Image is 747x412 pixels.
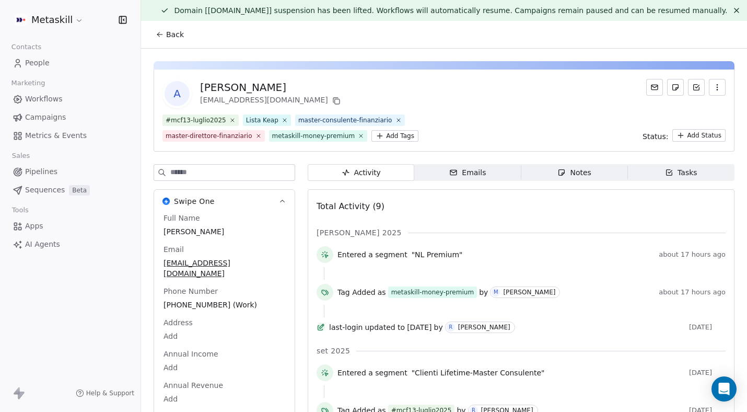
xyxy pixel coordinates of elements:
[665,167,697,178] div: Tasks
[449,323,452,331] div: R
[8,181,132,199] a: SequencesBeta
[557,167,591,178] div: Notes
[31,13,73,27] span: Metaskill
[161,349,220,359] span: Annual Income
[246,116,278,125] div: Lista Keap
[25,166,57,177] span: Pipelines
[161,380,225,391] span: Annual Revenue
[174,196,215,207] span: Swipe One
[161,213,202,223] span: Full Name
[317,346,350,356] span: set 2025
[391,288,474,297] div: metaskill-money-premium
[503,289,555,296] div: [PERSON_NAME]
[166,29,184,40] span: Back
[174,6,727,15] span: Domain [[DOMAIN_NAME]] suspension has been lifted. Workflows will automatically resume. Campaigns...
[659,288,726,296] span: about 17 hours ago
[412,368,545,378] span: "Clienti Lifetime-Master Consulente"
[161,286,220,296] span: Phone Number
[164,226,285,237] span: [PERSON_NAME]
[412,249,463,260] span: "NL Premium"
[378,287,386,297] span: as
[689,323,726,331] span: [DATE]
[69,185,90,196] span: Beta
[166,131,252,141] div: master-direttore-finanziario
[479,287,488,297] span: by
[329,322,363,333] span: last-login
[161,317,195,328] span: Address
[200,80,343,95] div: [PERSON_NAME]
[76,389,134,397] a: Help & Support
[164,300,285,310] span: [PHONE_NUMBER] (Work)
[7,202,33,218] span: Tools
[13,11,86,29] button: Metaskill
[8,90,132,108] a: Workflows
[298,116,392,125] div: master-consulente-finanziario
[8,236,132,253] a: AI Agents
[8,54,132,72] a: People
[449,167,486,178] div: Emails
[164,362,285,373] span: Add
[711,376,737,402] div: Open Intercom Messenger
[25,185,65,196] span: Sequences
[272,131,355,141] div: metaskill-money-premium
[25,130,87,141] span: Metrics & Events
[164,394,285,404] span: Add
[166,116,226,125] div: #mcf13-luglio2025
[15,14,27,26] img: AVATAR%20METASKILL%20-%20Colori%20Positivo.png
[161,244,186,255] span: Email
[7,39,46,55] span: Contacts
[365,322,405,333] span: updated to
[25,94,63,105] span: Workflows
[165,81,190,106] span: A
[149,25,190,44] button: Back
[86,389,134,397] span: Help & Support
[8,218,132,235] a: Apps
[200,95,343,107] div: [EMAIL_ADDRESS][DOMAIN_NAME]
[371,130,418,142] button: Add Tags
[458,324,510,331] div: [PERSON_NAME]
[337,368,407,378] span: Entered a segment
[317,227,402,238] span: [PERSON_NAME] 2025
[407,322,431,333] span: [DATE]
[8,163,132,180] a: Pipelines
[8,109,132,126] a: Campaigns
[689,369,726,377] span: [DATE]
[162,198,170,205] img: Swipe One
[25,239,60,250] span: AI Agents
[337,287,376,297] span: Tag Added
[672,129,726,142] button: Add Status
[337,249,407,260] span: Entered a segment
[7,75,50,91] span: Marketing
[494,288,498,296] div: M
[434,322,443,333] span: by
[643,131,668,142] span: Status:
[25,112,66,123] span: Campaigns
[8,127,132,144] a: Metrics & Events
[317,201,384,211] span: Total Activity (9)
[25,58,50,68] span: People
[164,258,285,279] span: [EMAIL_ADDRESS][DOMAIN_NAME]
[164,331,285,341] span: Add
[154,190,295,213] button: Swipe OneSwipe One
[659,250,726,259] span: about 17 hours ago
[25,221,43,232] span: Apps
[7,148,34,164] span: Sales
